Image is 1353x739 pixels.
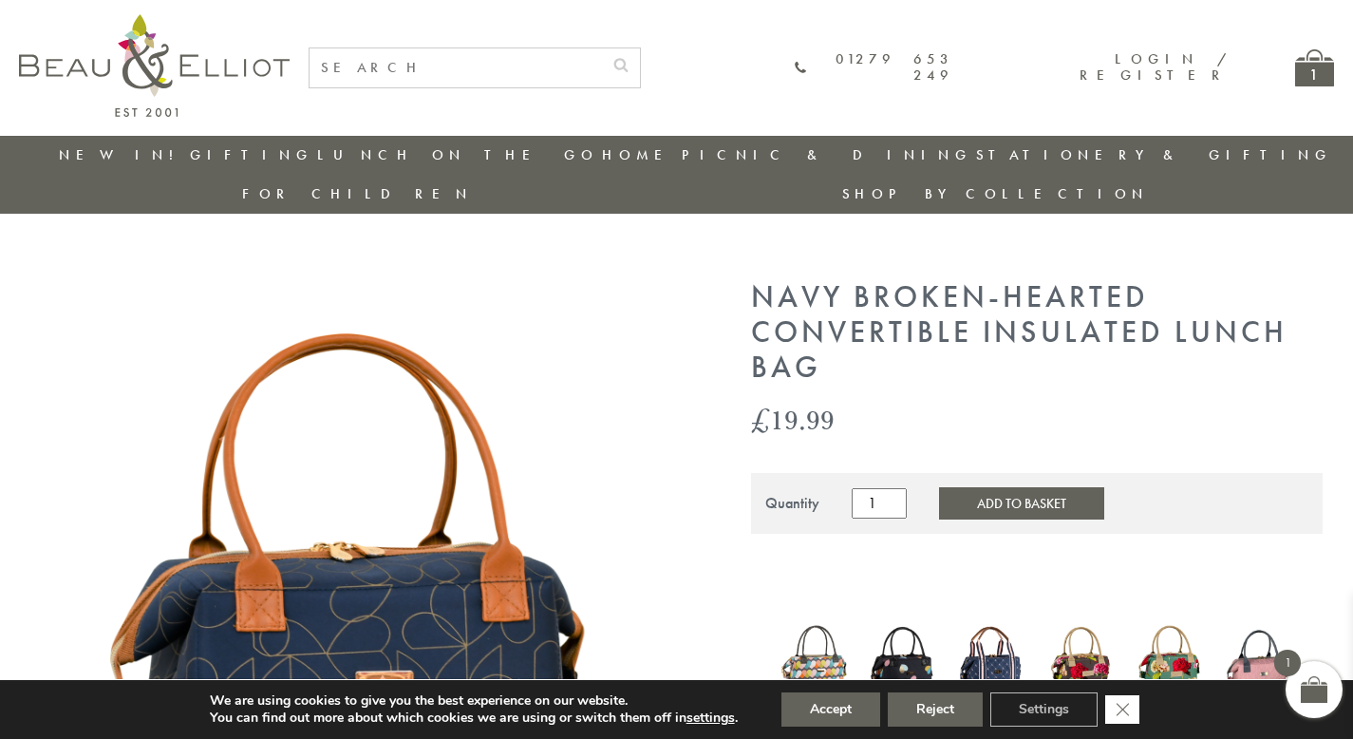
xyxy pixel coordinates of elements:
[1046,620,1117,706] img: Sarah Kelleher Lunch Bag Dark Stone
[868,616,938,714] a: Emily convertible lunch bag
[1295,49,1334,86] a: 1
[939,487,1104,520] button: Add to Basket
[19,14,290,117] img: logo
[795,51,953,85] a: 01279 653 249
[780,618,850,711] a: Carnaby eclipse convertible lunch bag
[780,618,850,708] img: Carnaby eclipse convertible lunch bag
[888,692,983,727] button: Reject
[210,710,738,727] p: You can find out more about which cookies we are using or switch them off in .
[957,620,1027,705] img: Monogram Midnight Convertible Lunch Bag
[868,616,938,711] img: Emily convertible lunch bag
[310,48,602,87] input: SEARCH
[990,692,1098,727] button: Settings
[976,145,1332,164] a: Stationery & Gifting
[1105,695,1139,724] button: Close GDPR Cookie Banner
[852,488,907,519] input: Product quantity
[1274,650,1301,676] span: 1
[210,692,738,710] p: We are using cookies to give you the best experience on our website.
[842,184,1149,203] a: Shop by collection
[190,145,313,164] a: Gifting
[957,620,1027,710] a: Monogram Midnight Convertible Lunch Bag
[1046,620,1117,710] a: Sarah Kelleher Lunch Bag Dark Stone
[751,280,1323,385] h1: Navy Broken-hearted Convertible Insulated Lunch Bag
[781,692,880,727] button: Accept
[242,184,473,203] a: For Children
[686,710,735,727] button: settings
[751,400,835,439] bdi: 19.99
[751,400,770,439] span: £
[1135,616,1205,713] a: Sarah Kelleher convertible lunch bag teal
[317,145,598,164] a: Lunch On The Go
[1135,616,1205,709] img: Sarah Kelleher convertible lunch bag teal
[602,145,678,164] a: Home
[747,545,1036,591] iframe: Secure express checkout frame
[1224,616,1294,710] img: Oxford quilted lunch bag mallow
[1080,49,1229,85] a: Login / Register
[682,145,972,164] a: Picnic & Dining
[1224,616,1294,713] a: Oxford quilted lunch bag mallow
[59,145,186,164] a: New in!
[1038,545,1326,591] iframe: Secure express checkout frame
[765,495,819,512] div: Quantity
